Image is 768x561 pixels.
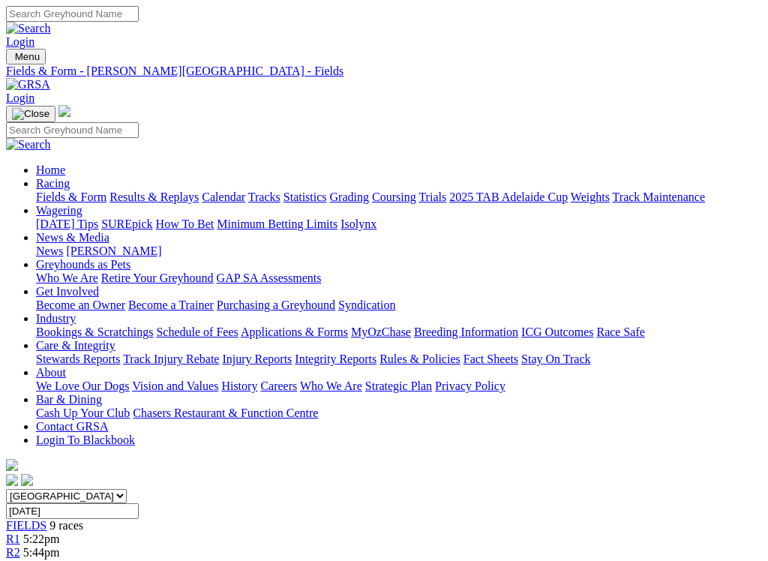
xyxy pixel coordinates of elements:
[101,271,214,284] a: Retire Your Greyhound
[283,190,327,203] a: Statistics
[23,532,60,545] span: 5:22pm
[36,312,76,325] a: Industry
[58,105,70,117] img: logo-grsa-white.png
[217,271,322,284] a: GAP SA Assessments
[6,122,139,138] input: Search
[36,285,99,298] a: Get Involved
[133,406,318,419] a: Chasers Restaurant & Function Centre
[156,325,238,338] a: Schedule of Fees
[6,35,34,48] a: Login
[521,352,590,365] a: Stay On Track
[156,217,214,230] a: How To Bet
[36,352,120,365] a: Stewards Reports
[36,163,65,176] a: Home
[596,325,644,338] a: Race Safe
[36,217,98,230] a: [DATE] Tips
[36,298,125,311] a: Become an Owner
[379,352,460,365] a: Rules & Policies
[36,244,63,257] a: News
[372,190,416,203] a: Coursing
[217,298,335,311] a: Purchasing a Greyhound
[36,366,66,379] a: About
[101,217,152,230] a: SUREpick
[15,51,40,62] span: Menu
[36,177,70,190] a: Racing
[128,298,214,311] a: Become a Trainer
[6,519,46,532] a: FIELDS
[36,420,108,433] a: Contact GRSA
[21,474,33,486] img: twitter.svg
[6,546,20,559] a: R2
[109,190,199,203] a: Results & Replays
[202,190,245,203] a: Calendar
[295,352,376,365] a: Integrity Reports
[6,106,55,122] button: Toggle navigation
[12,108,49,120] img: Close
[571,190,610,203] a: Weights
[6,474,18,486] img: facebook.svg
[6,49,46,64] button: Toggle navigation
[330,190,369,203] a: Grading
[36,298,762,312] div: Get Involved
[340,217,376,230] a: Isolynx
[613,190,705,203] a: Track Maintenance
[36,379,129,392] a: We Love Our Dogs
[36,393,102,406] a: Bar & Dining
[36,190,106,203] a: Fields & Form
[449,190,568,203] a: 2025 TAB Adelaide Cup
[338,298,395,311] a: Syndication
[36,433,135,446] a: Login To Blackbook
[36,339,115,352] a: Care & Integrity
[36,406,130,419] a: Cash Up Your Club
[6,459,18,471] img: logo-grsa-white.png
[351,325,411,338] a: MyOzChase
[418,190,446,203] a: Trials
[260,379,297,392] a: Careers
[36,204,82,217] a: Wagering
[6,22,51,35] img: Search
[36,379,762,393] div: About
[463,352,518,365] a: Fact Sheets
[36,352,762,366] div: Care & Integrity
[6,91,34,104] a: Login
[23,546,60,559] span: 5:44pm
[248,190,280,203] a: Tracks
[6,138,51,151] img: Search
[221,379,257,392] a: History
[365,379,432,392] a: Strategic Plan
[132,379,218,392] a: Vision and Values
[6,6,139,22] input: Search
[414,325,518,338] a: Breeding Information
[6,78,50,91] img: GRSA
[36,325,153,338] a: Bookings & Scratchings
[36,244,762,258] div: News & Media
[217,217,337,230] a: Minimum Betting Limits
[36,271,98,284] a: Who We Are
[36,258,130,271] a: Greyhounds as Pets
[66,244,161,257] a: [PERSON_NAME]
[49,519,83,532] span: 9 races
[6,503,139,519] input: Select date
[36,190,762,204] div: Racing
[36,325,762,339] div: Industry
[36,231,109,244] a: News & Media
[36,271,762,285] div: Greyhounds as Pets
[300,379,362,392] a: Who We Are
[241,325,348,338] a: Applications & Forms
[36,406,762,420] div: Bar & Dining
[36,217,762,231] div: Wagering
[6,532,20,545] a: R1
[6,64,762,78] a: Fields & Form - [PERSON_NAME][GEOGRAPHIC_DATA] - Fields
[435,379,505,392] a: Privacy Policy
[123,352,219,365] a: Track Injury Rebate
[521,325,593,338] a: ICG Outcomes
[222,352,292,365] a: Injury Reports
